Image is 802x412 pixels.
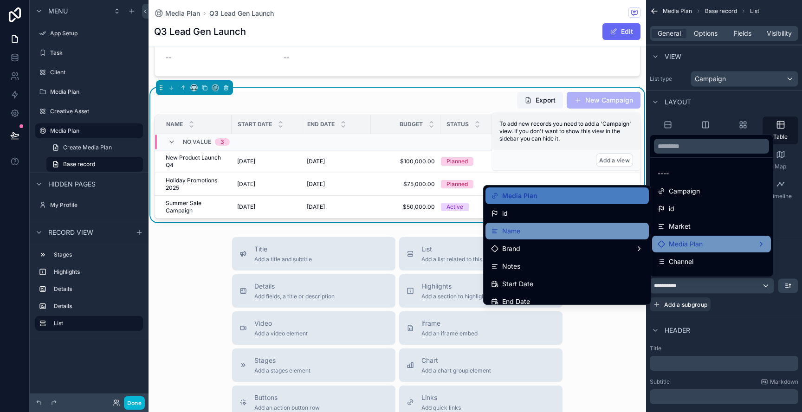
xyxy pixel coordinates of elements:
span: Channel [669,256,693,267]
span: Summer Sale Campaign [166,200,226,214]
button: TitleAdd a title and subtitle [232,237,395,270]
span: List [421,245,501,254]
span: iframe [421,319,478,328]
div: Planned [446,180,468,188]
span: Add an action button row [254,404,320,412]
span: New Product Launch Q4 [166,154,226,169]
span: Campaign [669,186,700,197]
span: [DATE] [237,180,255,188]
span: Add an iframe embed [421,330,478,337]
span: Add a video element [254,330,308,337]
span: $75,000.00 [376,180,435,188]
span: id [669,203,674,214]
span: Media Plan [502,190,537,201]
button: iframeAdd an iframe embed [399,311,563,345]
div: Active [446,203,463,211]
span: Name [166,121,183,128]
span: [DATE] [307,203,325,211]
span: Add fields, a title or description [254,293,335,300]
span: Brand [502,243,520,254]
span: Holiday Promotions 2025 [166,177,226,192]
span: Add quick links [421,404,461,412]
button: DetailsAdd fields, a title or description [232,274,395,308]
span: Details [254,282,335,291]
div: 3 [220,138,224,146]
span: To add new records you need to add a 'Campaign' view. If you don't want to show this view in the ... [499,120,631,142]
div: Planned [446,157,468,166]
span: [DATE] [237,158,255,165]
span: [DATE] [307,158,325,165]
span: Add a section to highlights fields [421,293,505,300]
span: Budget [400,121,423,128]
span: Start Date [502,278,533,290]
span: [DATE] [237,203,255,211]
span: Notes [502,261,520,272]
span: id [502,208,508,219]
span: Stages [254,356,310,365]
h1: Q3 Lead Gen Launch [154,25,246,38]
span: Media Plan [165,9,200,18]
span: No value [183,138,211,146]
button: Edit [602,23,640,40]
span: Add a title and subtitle [254,256,312,263]
button: New Campaign [567,92,640,109]
span: $50,000.00 [376,203,435,211]
span: ---- [658,168,669,179]
span: $100,000.00 [376,158,435,165]
span: Title [254,245,312,254]
span: End Date [307,121,335,128]
span: Add a chart group element [421,367,491,374]
button: ChartAdd a chart group element [399,348,563,382]
span: Start Date [238,121,272,128]
span: Add a stages element [254,367,310,374]
span: [DATE] [307,180,325,188]
button: Add a view [596,154,633,167]
span: Market [669,221,691,232]
span: Video [254,319,308,328]
span: Status [446,121,469,128]
span: Buttons [254,393,320,402]
span: Media Vehicle [669,274,711,285]
button: StagesAdd a stages element [232,348,395,382]
span: Media Plan [669,238,703,250]
button: VideoAdd a video element [232,311,395,345]
a: Media Plan [154,9,200,18]
button: HighlightsAdd a section to highlights fields [399,274,563,308]
span: Name [502,225,520,237]
button: Export [517,92,563,109]
span: Highlights [421,282,505,291]
span: End Date [502,296,530,307]
span: Chart [421,356,491,365]
span: Add a list related to this record [421,256,501,263]
button: ListAdd a list related to this record [399,237,563,270]
span: Links [421,393,461,402]
a: Q3 Lead Gen Launch [209,9,274,18]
